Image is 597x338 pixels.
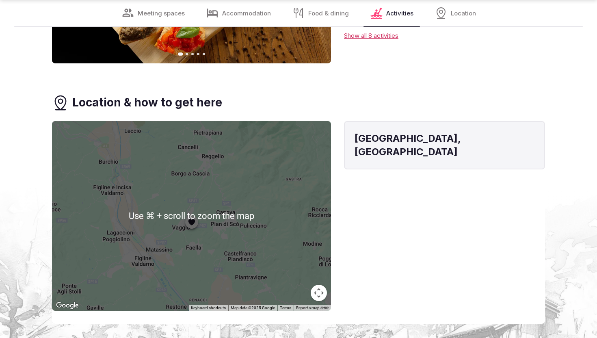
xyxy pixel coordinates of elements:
[296,305,329,310] a: Report a map error
[197,53,199,55] button: Go to slide 4
[308,9,349,17] span: Food & dining
[231,305,275,310] span: Map data ©2025 Google
[54,300,81,311] img: Google
[138,9,185,17] span: Meeting spaces
[386,9,413,17] span: Activities
[355,132,534,159] h4: [GEOGRAPHIC_DATA], [GEOGRAPHIC_DATA]
[186,53,188,55] button: Go to slide 2
[191,53,194,55] button: Go to slide 3
[191,305,226,311] button: Keyboard shortcuts
[344,31,545,40] div: Show all 8 activities
[311,285,327,301] button: Map camera controls
[54,300,81,311] a: Open this area in Google Maps (opens a new window)
[280,305,291,310] a: Terms (opens in new tab)
[177,52,183,56] button: Go to slide 1
[203,53,205,55] button: Go to slide 5
[72,95,222,110] h3: Location & how to get here
[451,9,476,17] span: Location
[222,9,271,17] span: Accommodation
